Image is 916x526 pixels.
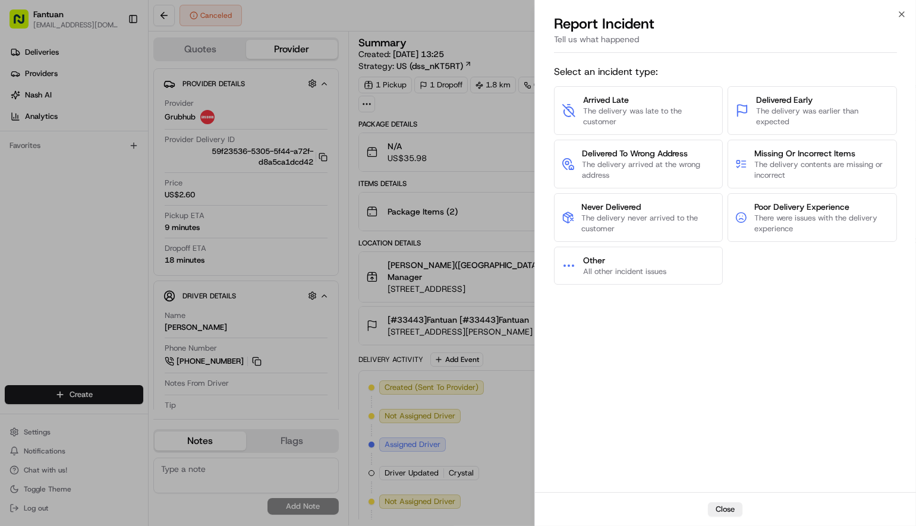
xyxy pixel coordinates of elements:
span: • [99,184,103,194]
span: Poor Delivery Experience [754,201,889,213]
button: See all [184,152,216,166]
input: Clear [31,77,196,89]
span: The delivery never arrived to the customer [581,213,715,234]
span: The delivery was late to the customer [583,106,716,127]
span: API Documentation [112,266,191,278]
span: Delivered Early [757,94,889,106]
span: The delivery was earlier than expected [757,106,889,127]
span: [PERSON_NAME] [37,216,96,226]
p: Welcome 👋 [12,48,216,67]
button: Never DeliveredThe delivery never arrived to the customer [554,193,723,242]
div: Tell us what happened [554,33,897,53]
span: Delivered To Wrong Address [582,147,716,159]
div: 💻 [100,267,110,276]
span: • [99,216,103,226]
div: Past conversations [12,155,76,164]
img: Nash [12,12,36,36]
span: Other [583,254,666,266]
button: Missing Or Incorrect ItemsThe delivery contents are missing or incorrect [728,140,897,188]
span: Knowledge Base [24,266,91,278]
span: Arrived Late [583,94,716,106]
div: We're available if you need us! [53,125,163,135]
span: The delivery arrived at the wrong address [582,159,716,181]
span: There were issues with the delivery experience [754,213,889,234]
span: Never Delivered [581,201,715,213]
button: Delivered EarlyThe delivery was earlier than expected [728,86,897,135]
img: 1736555255976-a54dd68f-1ca7-489b-9aae-adbdc363a1c4 [24,185,33,194]
span: All other incident issues [583,266,666,277]
div: 📗 [12,267,21,276]
button: Delivered To Wrong AddressThe delivery arrived at the wrong address [554,140,723,188]
button: OtherAll other incident issues [554,247,723,285]
img: 1736555255976-a54dd68f-1ca7-489b-9aae-adbdc363a1c4 [24,217,33,226]
img: Asif Zaman Khan [12,205,31,224]
span: Select an incident type: [554,65,897,79]
div: Start new chat [53,114,195,125]
img: 8016278978528_b943e370aa5ada12b00a_72.png [25,114,46,135]
button: Start new chat [202,117,216,131]
img: Asif Zaman Khan [12,173,31,192]
button: Poor Delivery ExperienceThere were issues with the delivery experience [728,193,897,242]
span: 8月14日 [105,216,133,226]
span: Pylon [118,295,144,304]
a: 💻API Documentation [96,261,196,282]
a: 📗Knowledge Base [7,261,96,282]
span: [PERSON_NAME] [37,184,96,194]
span: Missing Or Incorrect Items [754,147,889,159]
img: 1736555255976-a54dd68f-1ca7-489b-9aae-adbdc363a1c4 [12,114,33,135]
p: Report Incident [554,14,654,33]
span: The delivery contents are missing or incorrect [754,159,889,181]
button: Close [708,502,742,516]
button: Arrived LateThe delivery was late to the customer [554,86,723,135]
a: Powered byPylon [84,294,144,304]
span: 8月15日 [105,184,133,194]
